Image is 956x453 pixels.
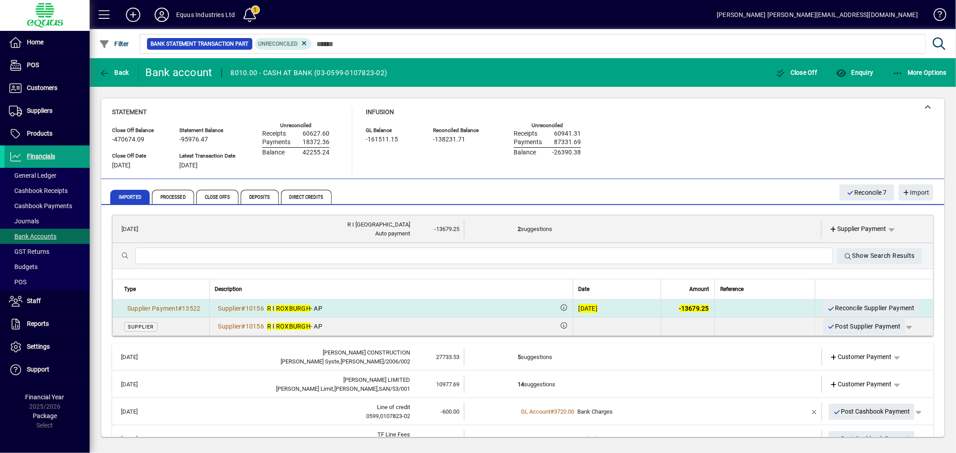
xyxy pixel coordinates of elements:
span: Type [124,284,136,294]
span: [DATE] [112,162,130,169]
em: R [267,323,271,330]
span: GL Balance [366,128,420,133]
td: suggestions [518,220,769,238]
span: # [242,323,246,330]
span: Amount [689,284,709,294]
mat-expansion-panel-header: [DATE]TF Line Fees-475.62GL Account#3720.00Bank ChargesPost Cashbook Payment [112,425,934,453]
div: [DATE] [579,304,598,313]
span: 42255.24 [303,149,329,156]
span: - AP [267,305,322,312]
td: [DATE] [117,220,159,238]
td: suggestions [518,348,770,366]
span: Import [902,185,930,200]
mat-expansion-panel-header: [DATE]Line of credit0599,0107823-02-600.00GL Account#3720.00Bank ChargesPost Cashbook Payment [112,398,934,425]
b: 5 [518,354,521,360]
td: [DATE] [117,375,159,393]
span: - AP [267,323,322,330]
mat-expansion-panel-header: [DATE]R I [GEOGRAPHIC_DATA]Auto payment-13679.252suggestionsSupplier Payment [112,215,933,243]
button: Filter [97,36,131,52]
span: Close Off Balance [112,128,166,133]
div: [PERSON_NAME] [PERSON_NAME][EMAIL_ADDRESS][DOMAIN_NAME] [717,8,918,22]
span: Close Offs [196,190,238,204]
span: Financial Year [26,393,65,401]
span: Cashbook Payments [9,202,72,209]
a: Supplier#10156 [215,303,268,313]
label: Unreconciled [280,123,311,128]
span: Suppliers [27,107,52,114]
span: More Options [892,69,947,76]
button: Show Search Results [837,248,922,264]
span: Description [215,284,242,294]
em: I [273,323,275,330]
span: 60627.60 [303,130,329,137]
button: Reconcile 7 [839,184,894,201]
span: Supplier Payment [127,305,178,312]
span: Imported [110,190,150,204]
mat-expansion-panel-header: [DATE][PERSON_NAME] LIMITED[PERSON_NAME] Limit,[PERSON_NAME],SAN/53/00110977.6914suggestionsCusto... [112,371,934,398]
div: R I Roxburgh [159,220,410,229]
span: -470674.09 [112,136,144,143]
span: Budgets [9,263,38,270]
a: Reports [4,313,90,335]
a: Home [4,31,90,54]
button: Reconcile Supplier Payment [823,300,919,316]
span: 13522 [182,305,200,312]
a: Journals [4,214,90,229]
span: General Ledger [9,172,56,179]
span: 10156 [246,323,264,330]
span: -95976.47 [179,136,208,143]
a: Supplier Payment#13522 [124,303,204,313]
span: Receipts [514,130,537,137]
span: Balance [514,149,536,156]
span: Filter [99,40,129,47]
a: Customer Payment [826,376,895,393]
span: # [242,305,246,312]
a: Budgets [4,259,90,274]
span: Supplier [218,323,242,330]
mat-expansion-panel-header: [DATE][PERSON_NAME] CONSTRUCTION[PERSON_NAME] Syste,[PERSON_NAME]/2006/00227733.535suggestionsCus... [112,343,934,371]
div: [DATE]R I [GEOGRAPHIC_DATA]Auto payment-13679.252suggestionsSupplier Payment [112,243,933,336]
span: # [178,305,182,312]
a: Cashbook Receipts [4,183,90,198]
em: ROXBURGH [276,323,311,330]
span: # [551,408,554,415]
span: 10977.69 [436,381,459,388]
span: Back [99,69,129,76]
button: Remove [807,405,822,419]
a: General Ledger [4,168,90,183]
span: Receipts [262,130,286,137]
a: Knowledge Base [927,2,945,31]
span: GL Account [521,408,551,415]
span: Bank Charges [578,408,613,415]
span: Deposits [241,190,279,204]
a: Bank Accounts [4,229,90,244]
span: POS [27,61,39,68]
button: Post Supplier Payment [823,318,905,334]
span: Bank Accounts [9,233,56,240]
span: Statement Balance [179,128,235,133]
span: -13679.25 [434,226,459,232]
div: Auto payment [159,229,410,238]
span: Show Search Results [844,248,915,263]
span: Balance [262,149,285,156]
span: # [551,436,554,442]
span: Reports [27,320,49,327]
span: 60941.31 [554,130,581,137]
span: Payments [514,139,542,146]
label: Unreconciled [532,123,563,128]
span: Enquiry [836,69,873,76]
span: -475.62 [441,436,459,442]
span: Unreconciled [259,41,298,47]
div: SANSOM LIMITED [159,376,410,385]
em: R [267,305,271,312]
div: Equus Industries Ltd [176,8,235,22]
span: Bank Charges [578,436,613,442]
span: 3720.00 [554,408,575,415]
span: Supplier [218,305,242,312]
span: GL Account [521,436,551,442]
span: Financials [27,153,55,160]
span: Supplier Payment [830,224,887,234]
td: [DATE] [117,348,159,366]
b: 2 [518,226,521,232]
td: [DATE] [117,430,159,448]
